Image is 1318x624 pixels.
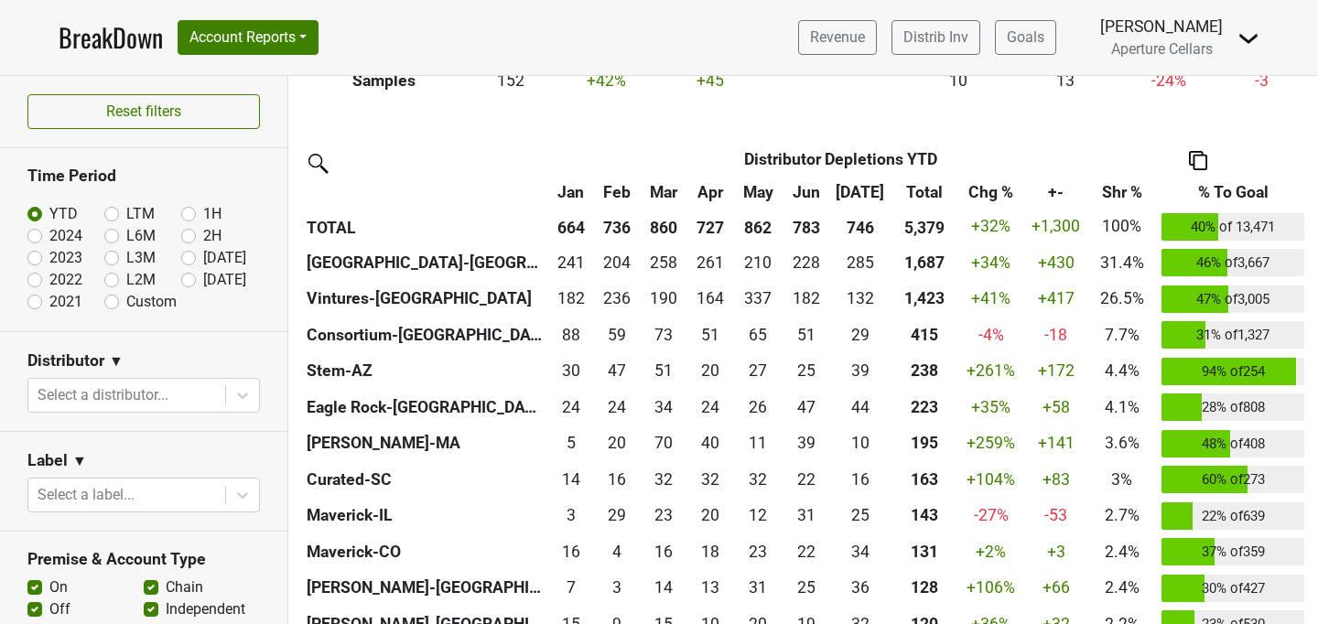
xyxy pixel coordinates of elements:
[829,281,891,317] td: 132.437
[594,176,640,209] th: Feb: activate to sort column ascending
[178,20,319,55] button: Account Reports
[302,389,548,425] th: Eagle Rock-[GEOGRAPHIC_DATA]
[891,20,980,55] a: Distrib Inv
[692,359,729,382] div: 20
[49,269,82,291] label: 2022
[599,468,635,491] div: 16
[49,598,70,620] label: Off
[49,576,68,598] label: On
[687,317,733,353] td: 50.834
[829,389,891,425] td: 44.03
[829,570,891,607] td: 35.917
[594,461,640,498] td: 15.751
[466,64,556,97] td: 152
[548,281,594,317] td: 182.254
[302,176,548,209] th: &nbsp;: activate to sort column ascending
[1086,533,1157,570] td: 2.4%
[904,64,1011,97] td: 10
[548,533,594,570] td: 15.5
[594,533,640,570] td: 4
[556,64,656,97] td: +42 %
[1219,64,1304,97] td: -3
[788,576,825,599] div: 25
[692,540,729,564] div: 18
[594,570,640,607] td: 3
[891,209,957,245] th: 5,379
[1030,503,1083,527] div: -53
[895,323,953,347] div: 415
[834,503,887,527] div: 25
[644,359,683,382] div: 51
[109,350,124,372] span: ▼
[302,64,466,97] th: Samples
[594,389,640,425] td: 23.93
[687,281,733,317] td: 164.009
[599,503,635,527] div: 29
[891,317,957,353] th: 415.251
[692,503,729,527] div: 20
[644,503,683,527] div: 23
[895,359,953,382] div: 238
[548,176,594,209] th: Jan: activate to sort column ascending
[957,244,1025,281] td: +34 %
[594,425,640,462] td: 19.56
[1025,176,1086,209] th: +-: activate to sort column ascending
[829,209,891,245] th: 746
[738,251,780,274] div: 210
[203,269,246,291] label: [DATE]
[302,317,548,353] th: Consortium-[GEOGRAPHIC_DATA]
[895,431,953,455] div: 195
[548,353,594,390] td: 29.5
[738,503,780,527] div: 12
[553,286,589,310] div: 182
[548,209,594,245] th: 664
[644,468,683,491] div: 32
[1030,286,1083,310] div: +417
[783,317,829,353] td: 50.999
[548,461,594,498] td: 14
[692,286,729,310] div: 164
[834,251,887,274] div: 285
[548,317,594,353] td: 88
[599,576,635,599] div: 3
[1189,151,1207,170] img: Copy to clipboard
[891,176,957,209] th: Total: activate to sort column ascending
[640,570,687,607] td: 14.25
[783,353,829,390] td: 24.584
[49,225,82,247] label: 2024
[891,389,957,425] th: 223.173
[27,167,260,186] h3: Time Period
[783,244,829,281] td: 228
[783,533,829,570] td: 21.5
[788,503,825,527] div: 31
[783,281,829,317] td: 181.669
[687,570,733,607] td: 12.583
[644,395,683,419] div: 34
[1111,40,1213,58] span: Aperture Cellars
[594,281,640,317] td: 236.177
[599,286,635,310] div: 236
[644,431,683,455] div: 70
[203,203,221,225] label: 1H
[788,468,825,491] div: 22
[687,498,733,534] td: 20.248
[1086,389,1157,425] td: 4.1%
[829,498,891,534] td: 24.917
[971,217,1010,235] span: +32%
[733,425,783,462] td: 10.74
[692,323,729,347] div: 51
[1030,576,1083,599] div: +66
[798,20,877,55] a: Revenue
[788,359,825,382] div: 25
[891,281,957,317] th: 1423.475
[27,94,260,129] button: Reset filters
[957,461,1025,498] td: +104 %
[302,570,548,607] th: [PERSON_NAME]-[GEOGRAPHIC_DATA]
[203,247,246,269] label: [DATE]
[302,533,548,570] th: Maverick-CO
[1086,209,1157,245] td: 100%
[957,425,1025,462] td: +259 %
[738,468,780,491] div: 32
[49,247,82,269] label: 2023
[553,503,589,527] div: 3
